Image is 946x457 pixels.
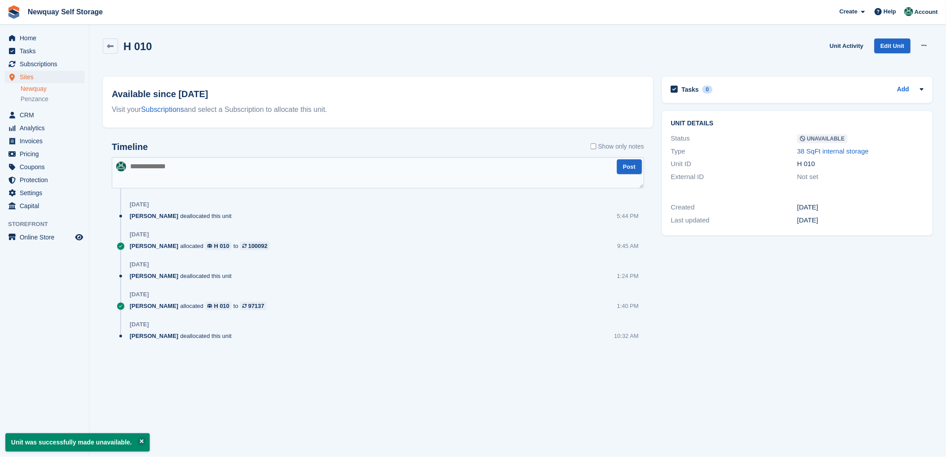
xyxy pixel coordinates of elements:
a: menu [4,135,84,147]
a: Preview store [74,232,84,243]
span: Tasks [20,45,73,57]
span: Online Store [20,231,73,243]
span: [PERSON_NAME] [130,332,178,340]
div: Created [671,202,798,213]
a: menu [4,231,84,243]
div: Status [671,133,798,144]
label: Show only notes [591,142,644,151]
span: Account [915,8,938,17]
h2: Unit details [671,120,924,127]
span: Home [20,32,73,44]
div: [DATE] [130,261,149,268]
h2: Available since [DATE] [112,87,644,101]
span: Protection [20,174,73,186]
span: Help [884,7,896,16]
a: 97137 [240,302,266,310]
span: Analytics [20,122,73,134]
a: Unit Activity [826,38,867,53]
div: deallocated this unit [130,332,236,340]
span: [PERSON_NAME] [130,212,178,220]
div: Last updated [671,215,798,226]
h2: Timeline [112,142,148,152]
a: menu [4,148,84,160]
h2: Tasks [682,85,699,94]
span: Subscriptions [20,58,73,70]
span: Create [840,7,857,16]
a: menu [4,58,84,70]
span: Settings [20,187,73,199]
div: 9:45 AM [617,242,639,250]
div: [DATE] [130,231,149,238]
a: Subscriptions [141,106,184,113]
div: Not set [797,172,924,182]
div: [DATE] [130,321,149,328]
span: Sites [20,71,73,83]
a: menu [4,32,84,44]
div: [DATE] [797,215,924,226]
div: [DATE] [797,202,924,213]
span: [PERSON_NAME] [130,242,178,250]
div: deallocated this unit [130,212,236,220]
div: 10:32 AM [614,332,639,340]
div: deallocated this unit [130,272,236,280]
div: allocated to [130,242,274,250]
img: JON [904,7,913,16]
a: menu [4,187,84,199]
a: menu [4,161,84,173]
a: Add [897,85,909,95]
img: stora-icon-8386f47178a22dfd0bd8f6a31ec36ba5ce8667c1dd55bd0f319d3a0aa187defe.svg [7,5,21,19]
span: Unavailable [797,134,847,143]
a: H 010 [205,302,232,310]
div: 0 [702,85,713,94]
span: Storefront [8,220,89,229]
a: menu [4,109,84,121]
div: H 010 [214,242,230,250]
div: 1:24 PM [617,272,638,280]
a: Edit Unit [874,38,911,53]
a: Newquay Self Storage [24,4,106,19]
a: Newquay [21,85,84,93]
div: External ID [671,172,798,182]
div: 97137 [248,302,264,310]
img: JON [116,162,126,171]
div: Unit ID [671,159,798,169]
a: 38 SqFt internal storage [797,147,869,155]
span: Capital [20,200,73,212]
span: Invoices [20,135,73,147]
span: [PERSON_NAME] [130,272,178,280]
div: Type [671,146,798,157]
div: allocated to [130,302,271,310]
div: 5:44 PM [617,212,638,220]
div: [DATE] [130,291,149,298]
div: H 010 [214,302,230,310]
a: H 010 [205,242,232,250]
div: [DATE] [130,201,149,208]
p: Unit was successfully made unavailable. [5,433,150,452]
a: menu [4,122,84,134]
input: Show only notes [591,142,596,151]
a: menu [4,71,84,83]
a: Penzance [21,95,84,103]
span: Coupons [20,161,73,173]
div: 100092 [248,242,267,250]
div: 1:40 PM [617,302,638,310]
div: H 010 [797,159,924,169]
span: [PERSON_NAME] [130,302,178,310]
h2: H 010 [123,40,152,52]
a: menu [4,200,84,212]
div: Visit your and select a Subscription to allocate this unit. [112,104,644,115]
a: menu [4,45,84,57]
a: menu [4,174,84,186]
span: Pricing [20,148,73,160]
span: CRM [20,109,73,121]
button: Post [617,159,642,174]
a: 100092 [240,242,270,250]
